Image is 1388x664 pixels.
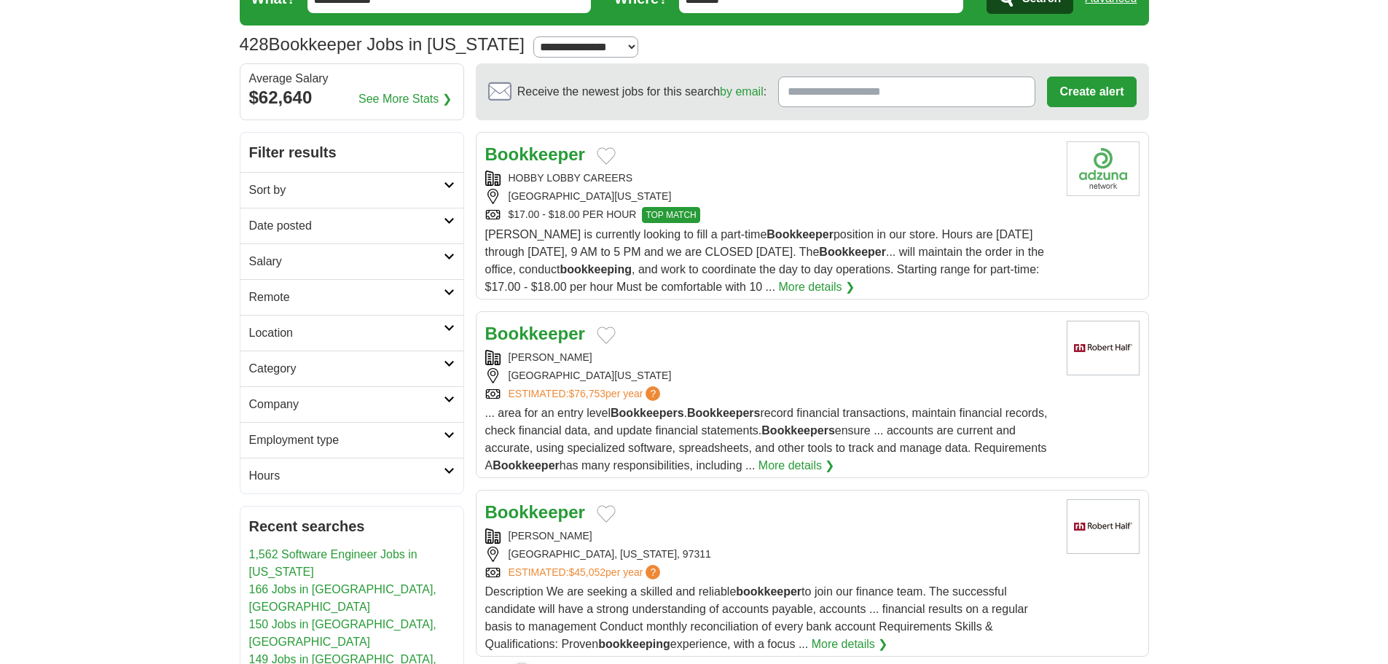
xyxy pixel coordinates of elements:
a: Remote [240,279,463,315]
h2: Recent searches [249,515,455,537]
strong: Bookkeepers [611,407,684,419]
a: Bookkeeper [485,144,585,164]
a: See More Stats ❯ [358,90,452,108]
strong: Bookkeeper [493,459,560,472]
button: Add to favorite jobs [597,147,616,165]
img: Robert Half logo [1067,499,1140,554]
a: More details ❯ [758,457,835,474]
img: Robert Half logo [1067,321,1140,375]
a: More details ❯ [778,278,855,296]
a: 166 Jobs in [GEOGRAPHIC_DATA], [GEOGRAPHIC_DATA] [249,583,436,613]
a: Sort by [240,172,463,208]
strong: bookkeeping [598,638,670,650]
h2: Remote [249,289,444,306]
span: $76,753 [568,388,605,399]
a: ESTIMATED:$76,753per year? [509,386,664,402]
span: ? [646,386,660,401]
a: Bookkeeper [485,502,585,522]
div: $62,640 [249,85,455,111]
a: Employment type [240,422,463,458]
a: Salary [240,243,463,279]
h2: Filter results [240,133,463,172]
span: TOP MATCH [642,207,699,223]
div: [GEOGRAPHIC_DATA], [US_STATE], 97311 [485,547,1055,562]
div: [GEOGRAPHIC_DATA][US_STATE] [485,368,1055,383]
span: [PERSON_NAME] is currently looking to fill a part-time position in our store. Hours are [DATE] th... [485,228,1044,293]
h2: Salary [249,253,444,270]
span: 428 [240,31,269,58]
button: Add to favorite jobs [597,327,616,344]
strong: Bookkeepers [761,424,835,437]
h1: Bookkeeper Jobs in [US_STATE] [240,34,525,54]
h2: Location [249,324,444,342]
a: Category [240,351,463,386]
span: ... area for an entry level . record financial transactions, maintain financial records, check fi... [485,407,1048,472]
a: [PERSON_NAME] [509,351,592,363]
a: Bookkeeper [485,324,585,343]
a: Date posted [240,208,463,243]
a: Hours [240,458,463,493]
div: HOBBY LOBBY CAREERS [485,171,1055,186]
h2: Sort by [249,181,444,199]
a: 150 Jobs in [GEOGRAPHIC_DATA], [GEOGRAPHIC_DATA] [249,618,436,648]
a: [PERSON_NAME] [509,530,592,542]
a: Location [240,315,463,351]
div: $17.00 - $18.00 PER HOUR [485,207,1055,223]
div: [GEOGRAPHIC_DATA][US_STATE] [485,189,1055,204]
span: $45,052 [568,566,605,578]
h2: Hours [249,467,444,485]
strong: Bookkeeper [766,228,834,241]
h2: Employment type [249,431,444,449]
h2: Company [249,396,444,413]
a: ESTIMATED:$45,052per year? [509,565,664,580]
strong: bookkeeper [736,585,801,598]
img: Company logo [1067,141,1140,196]
a: by email [720,85,764,98]
button: Create alert [1047,77,1136,107]
h2: Category [249,360,444,378]
strong: bookkeeping [560,263,632,276]
div: Average Salary [249,73,455,85]
a: More details ❯ [812,636,888,653]
a: Company [240,386,463,422]
span: Receive the newest jobs for this search : [517,83,766,101]
strong: Bookkeeper [819,246,886,258]
button: Add to favorite jobs [597,505,616,523]
h2: Date posted [249,217,444,235]
span: Description We are seeking a skilled and reliable to join our finance team. The successful candid... [485,585,1028,650]
strong: Bookkeepers [687,407,761,419]
span: ? [646,565,660,579]
a: 1,562 Software Engineer Jobs in [US_STATE] [249,548,417,578]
